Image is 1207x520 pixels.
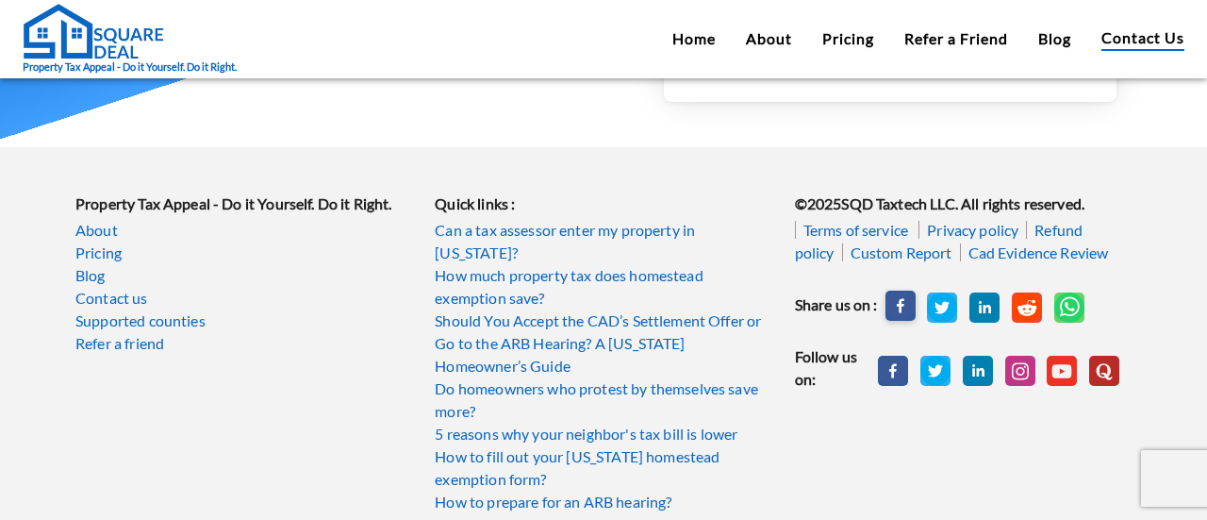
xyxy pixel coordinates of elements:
a: How to prepare for an ARB hearing? [435,491,771,513]
textarea: Type your message and click 'Submit' [9,331,359,397]
img: salesiqlogo_leal7QplfZFryJ6FIlVepeu7OftD7mt8q6exU6-34PB8prfIgodN67KcxXM9Y7JQ_.png [130,311,143,323]
a: Pricing [822,27,874,50]
b: Share us on : [795,295,878,313]
a: . [1005,356,1035,386]
a: . [1047,356,1077,386]
a: Pricing [75,242,412,264]
a: Blog [1038,27,1071,50]
a: Should You Accept the CAD’s Settlement Offer or Go to the ARB Hearing? A [US_STATE] Homeowner’s G... [435,310,771,377]
a: Contact us [75,287,412,310]
a: . [878,356,908,386]
a: . [920,356,951,386]
button: linkedin [969,293,1000,323]
a: Privacy policy [918,221,1026,239]
div: Minimize live chat window [309,9,355,55]
img: Square Deal [23,3,164,59]
div: Leave a message [98,106,317,130]
a: Can a tax assessor enter my property in [US_STATE]? [435,219,771,264]
span: We are offline. Please leave us a message. [40,145,329,336]
a: 5 reasons why your neighbor's tax bill is lower [435,423,771,445]
b: Quick links : [435,194,515,212]
a: Blog [75,264,412,287]
a: Home [672,27,716,50]
b: Follow us on: [795,347,857,388]
a: . [1089,356,1119,386]
a: Cad Evidence Review [960,243,1116,261]
a: Refer a friend [75,332,412,355]
b: © 2025 SQD Taxtech LLC. All rights reserved. [795,194,1084,212]
button: facebook [885,291,916,321]
a: Terms of service [795,221,916,239]
a: Custom Report [842,243,960,261]
button: whatsapp [1054,293,1084,323]
a: Do homeowners who protest by themselves save more? [435,377,771,423]
img: logo_Zg8I0qSkbAqR2WFHt3p6CTuqpyXMFPubPcD2OT02zFN43Cy9FUNNG3NEPhM_Q1qe_.png [32,113,79,124]
em: Submit [276,397,342,423]
button: reddit [1012,293,1042,323]
a: . [963,356,993,386]
a: Refund policy [795,221,1083,261]
a: Supported counties [75,310,412,332]
em: Driven by SalesIQ [148,310,240,324]
a: About [746,27,792,50]
a: Property Tax Appeal - Do it Yourself. Do it Right. [23,3,237,75]
a: About [75,219,412,242]
button: twitter [927,293,957,323]
a: How to fill out your [US_STATE] homestead exemption form? [435,445,771,491]
a: Contact Us [1101,26,1184,51]
b: Property Tax Appeal - Do it Yourself. Do it Right. [75,194,392,212]
a: Refer a Friend [904,27,1008,50]
a: How much property tax does homestead exemption save? [435,264,771,310]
